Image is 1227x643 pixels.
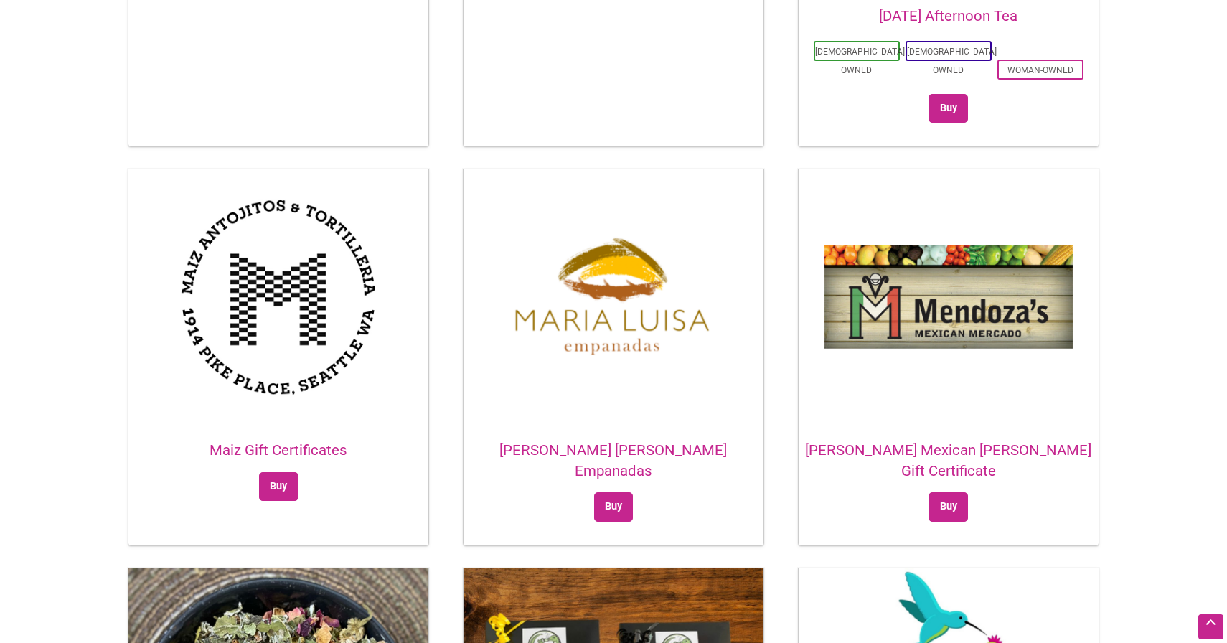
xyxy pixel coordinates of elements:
[128,289,428,461] a: Maiz Gift Certificates
[799,169,1099,425] img: Mendoza's Mexican Mercado logo
[929,492,968,522] a: Select options for “Mendoza's Mexican Mercado Gift Certificate”
[799,289,1099,481] a: [PERSON_NAME] Mexican [PERSON_NAME] Gift Certificate
[464,169,763,425] img: Maria Luisa Empanadas
[907,47,999,75] a: [DEMOGRAPHIC_DATA]-Owned
[1198,614,1223,639] div: Scroll Back to Top
[464,440,763,481] h2: [PERSON_NAME] [PERSON_NAME] Empanadas
[128,440,428,461] h2: Maiz Gift Certificates
[929,94,968,123] a: Select options for “Harvest Fire Tea”
[879,7,1017,24] a: [DATE] Afternoon Tea
[464,289,763,481] a: [PERSON_NAME] [PERSON_NAME] Empanadas
[1007,65,1073,75] a: Woman-Owned
[594,492,634,522] a: Select options for “Maria Luisa Empanadas”
[259,472,298,502] a: Select options for “Maiz Gift Certificates”
[128,169,428,425] img: Maiz Gift Certificates
[799,440,1099,481] h2: [PERSON_NAME] Mexican [PERSON_NAME] Gift Certificate
[815,47,907,75] a: [DEMOGRAPHIC_DATA]-Owned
